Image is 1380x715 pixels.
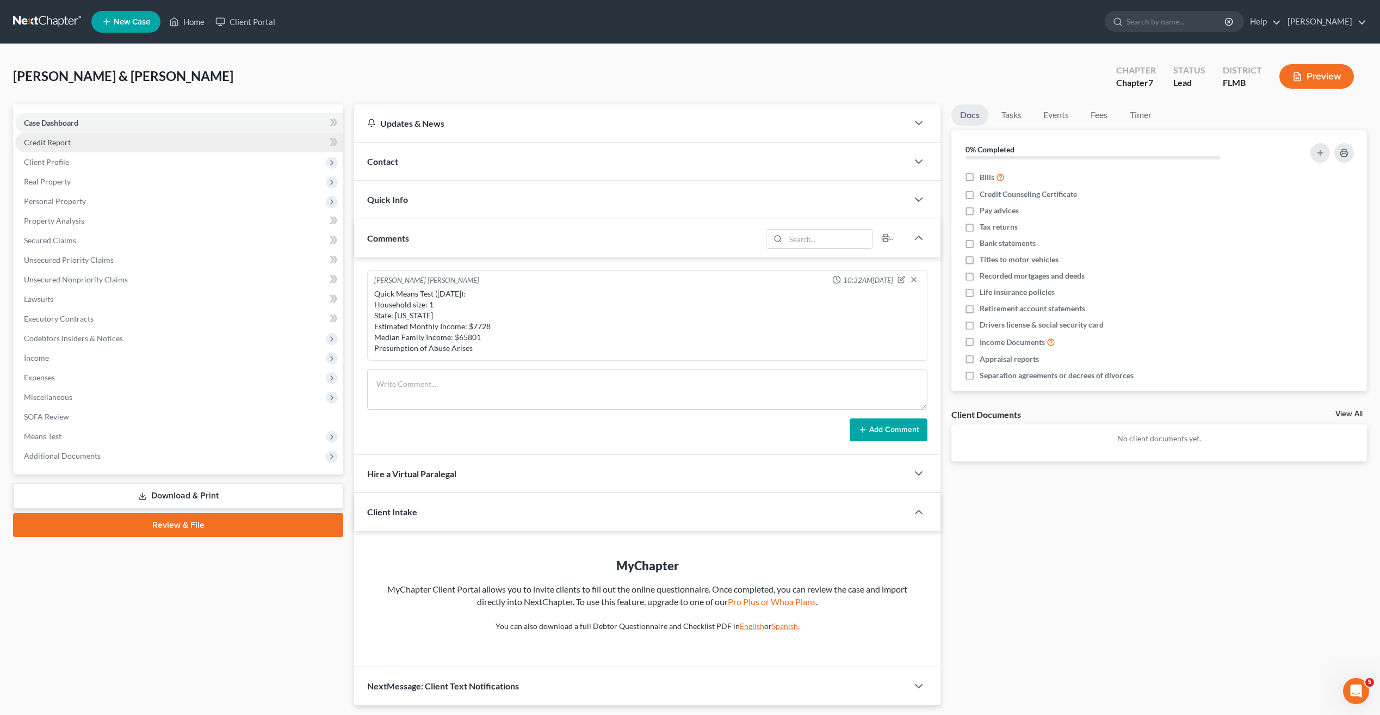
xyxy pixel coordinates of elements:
[951,409,1021,420] div: Client Documents
[1121,104,1160,126] a: Timer
[980,270,1085,281] span: Recorded mortgages and deeds
[24,236,76,245] span: Secured Claims
[980,303,1085,314] span: Retirement account statements
[740,621,764,631] a: English
[13,68,233,84] span: [PERSON_NAME] & [PERSON_NAME]
[374,288,920,354] div: Quick Means Test ([DATE]): Household size: 1 State: [US_STATE] Estimated Monthly Income: $7728 Me...
[13,513,343,537] a: Review & File
[980,370,1134,381] span: Separation agreements or decrees of divorces
[1223,64,1262,77] div: District
[367,469,456,479] span: Hire a Virtual Paralegal
[1035,104,1078,126] a: Events
[785,230,872,248] input: Search...
[980,189,1077,200] span: Credit Counseling Certificate
[367,507,417,517] span: Client Intake
[374,275,479,286] div: [PERSON_NAME] [PERSON_NAME]
[980,287,1055,298] span: Life insurance policies
[24,412,69,421] span: SOFA Review
[24,216,84,225] span: Property Analysis
[24,451,101,460] span: Additional Documents
[15,309,343,329] a: Executory Contracts
[24,118,78,127] span: Case Dashboard
[960,433,1358,444] p: No client documents yet.
[24,255,114,264] span: Unsecured Priority Claims
[24,334,123,343] span: Codebtors Insiders & Notices
[980,205,1019,216] span: Pay advices
[24,196,86,206] span: Personal Property
[376,557,919,574] div: MyChapter
[980,221,1018,232] span: Tax returns
[1343,678,1369,704] iframe: Intercom live chat
[966,145,1014,154] strong: 0% Completed
[728,596,816,607] a: Pro Plus or Whoa Plans
[1335,410,1363,418] a: View All
[367,118,895,129] div: Updates & News
[24,138,71,147] span: Credit Report
[1116,64,1156,77] div: Chapter
[951,104,988,126] a: Docs
[24,353,49,362] span: Income
[24,392,72,402] span: Miscellaneous
[387,584,907,607] span: MyChapter Client Portal allows you to invite clients to fill out the online questionnaire. Once c...
[1279,64,1354,89] button: Preview
[114,18,150,26] span: New Case
[24,177,71,186] span: Real Property
[15,270,343,289] a: Unsecured Nonpriority Claims
[850,418,927,441] button: Add Comment
[980,319,1104,330] span: Drivers license & social security card
[367,156,398,167] span: Contact
[980,254,1059,265] span: Titles to motor vehicles
[1365,678,1374,687] span: 5
[24,275,128,284] span: Unsecured Nonpriority Claims
[367,194,408,205] span: Quick Info
[1173,77,1205,89] div: Lead
[993,104,1030,126] a: Tasks
[772,621,800,631] a: Spanish.
[980,172,994,183] span: Bills
[24,294,53,304] span: Lawsuits
[843,275,893,286] span: 10:32AM[DATE]
[376,621,919,632] p: You can also download a full Debtor Questionnaire and Checklist PDF in or
[1223,77,1262,89] div: FLMB
[980,337,1045,348] span: Income Documents
[980,238,1036,249] span: Bank statements
[1282,12,1366,32] a: [PERSON_NAME]
[367,681,519,691] span: NextMessage: Client Text Notifications
[15,211,343,231] a: Property Analysis
[24,432,61,441] span: Means Test
[1082,104,1117,126] a: Fees
[15,231,343,250] a: Secured Claims
[24,314,94,323] span: Executory Contracts
[164,12,210,32] a: Home
[15,289,343,309] a: Lawsuits
[13,483,343,509] a: Download & Print
[1148,77,1153,88] span: 7
[1245,12,1281,32] a: Help
[24,157,69,167] span: Client Profile
[1173,64,1205,77] div: Status
[367,233,409,243] span: Comments
[15,250,343,270] a: Unsecured Priority Claims
[15,133,343,152] a: Credit Report
[1127,11,1226,32] input: Search by name...
[24,373,55,382] span: Expenses
[980,354,1039,365] span: Appraisal reports
[1116,77,1156,89] div: Chapter
[210,12,281,32] a: Client Portal
[15,113,343,133] a: Case Dashboard
[15,407,343,427] a: SOFA Review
